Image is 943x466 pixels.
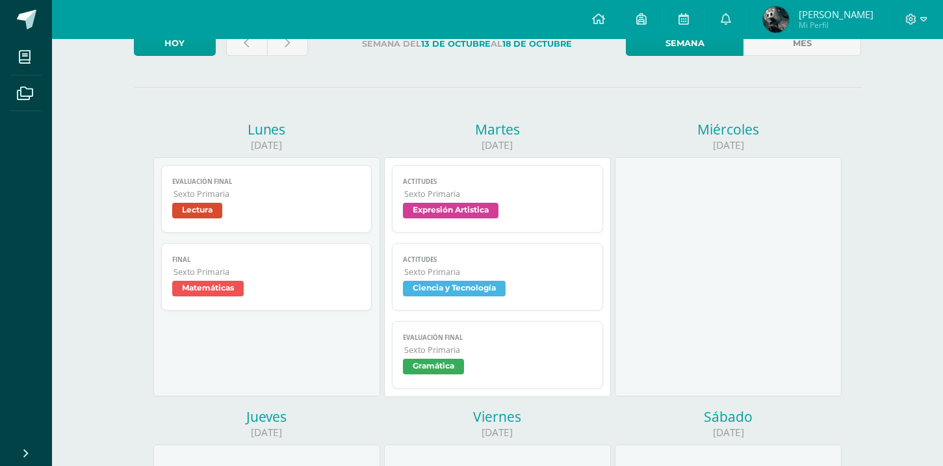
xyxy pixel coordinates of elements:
span: Expresión Artistica [403,203,498,218]
div: Jueves [153,408,380,426]
a: ActitudesSexto PrimariaCiencia y Tecnología [392,243,603,311]
strong: 13 de Octubre [421,39,491,49]
div: [DATE] [153,138,380,152]
span: Sexto Primaria [404,266,592,278]
div: Miércoles [615,120,842,138]
a: Hoy [134,31,216,56]
a: FinalSexto PrimariaMatemáticas [161,243,372,311]
div: [DATE] [153,426,380,439]
strong: 18 de Octubre [502,39,572,49]
span: Gramática [403,359,464,374]
div: [DATE] [384,426,611,439]
span: Evaluación final [172,177,361,186]
span: Matemáticas [172,281,244,296]
span: Ciencia y Tecnología [403,281,506,296]
a: Evaluación finalSexto PrimariaLectura [161,165,372,233]
span: Mi Perfil [799,19,873,31]
img: 83871fccad67834d61b9593b70919c50.png [763,6,789,32]
div: [DATE] [384,138,611,152]
div: [DATE] [615,138,842,152]
span: Evaluación final [403,333,592,342]
a: Mes [743,31,861,56]
span: Lectura [172,203,222,218]
span: Actitudes [403,255,592,264]
span: [PERSON_NAME] [799,8,873,21]
span: ACTITUDES [403,177,592,186]
div: Lunes [153,120,380,138]
div: Sábado [615,408,842,426]
span: Sexto Primaria [404,344,592,356]
div: Viernes [384,408,611,426]
div: Martes [384,120,611,138]
span: Sexto Primaria [174,266,361,278]
label: Semana del al [318,31,615,57]
div: [DATE] [615,426,842,439]
span: Final [172,255,361,264]
a: ACTITUDESSexto PrimariaExpresión Artistica [392,165,603,233]
a: Semana [626,31,743,56]
span: Sexto Primaria [404,188,592,200]
a: Evaluación finalSexto PrimariaGramática [392,321,603,389]
span: Sexto Primaria [174,188,361,200]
